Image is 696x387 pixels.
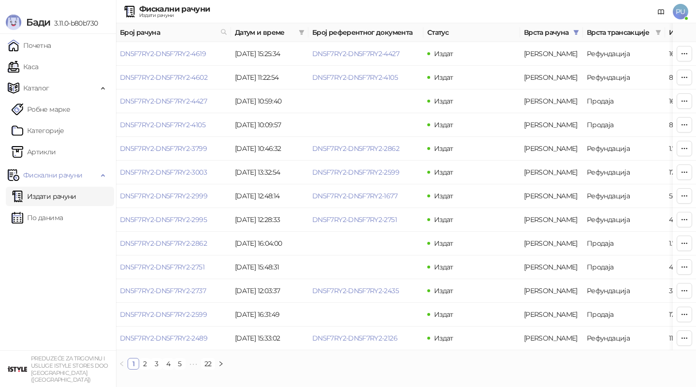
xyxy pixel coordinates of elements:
li: Претходна страна [116,358,128,370]
span: Издат [434,168,453,177]
a: DN5F7RY2-DN5F7RY2-4427 [120,97,207,105]
span: Издат [434,97,453,105]
a: Категорије [12,121,64,140]
td: [DATE] 15:48:31 [231,255,308,279]
span: filter [571,25,581,40]
a: Документација [653,4,669,19]
span: Издат [434,120,453,129]
td: Аванс [520,232,583,255]
a: DN5F7RY2-DN5F7RY2-2599 [120,310,207,319]
td: DN5F7RY2-DN5F7RY2-2489 [116,327,231,350]
td: DN5F7RY2-DN5F7RY2-3003 [116,161,231,184]
td: Аванс [520,184,583,208]
span: Број рачуна [120,27,217,38]
a: DN5F7RY2-DN5F7RY2-2999 [120,192,207,200]
td: DN5F7RY2-DN5F7RY2-3799 [116,137,231,161]
td: Аванс [520,208,583,232]
a: 2 [140,358,150,369]
span: Бади [26,16,50,28]
button: left [116,358,128,370]
td: DN5F7RY2-DN5F7RY2-4619 [116,42,231,66]
td: [DATE] 10:46:32 [231,137,308,161]
li: Следећа страна [215,358,227,370]
a: DN5F7RY2-DN5F7RY2-2489 [120,334,207,342]
a: DN5F7RY2-DN5F7RY2-2737 [120,286,206,295]
span: right [218,361,224,367]
td: [DATE] 10:09:57 [231,113,308,137]
span: ••• [186,358,201,370]
a: DN5F7RY2-DN5F7RY2-2435 [312,286,399,295]
td: [DATE] 12:28:33 [231,208,308,232]
td: [DATE] 11:22:54 [231,66,308,89]
td: [DATE] 16:04:00 [231,232,308,255]
li: 2 [139,358,151,370]
td: Продаја [583,303,665,327]
a: Издати рачуни [12,187,76,206]
li: Следећих 5 Страна [186,358,201,370]
span: Издат [434,334,453,342]
td: [DATE] 13:32:54 [231,161,308,184]
td: Рефундација [583,279,665,303]
td: Аванс [520,113,583,137]
td: [DATE] 16:31:49 [231,303,308,327]
a: DN5F7RY2-DN5F7RY2-2995 [120,215,207,224]
span: Датум и време [235,27,295,38]
div: Издати рачуни [139,13,210,18]
a: DN5F7RY2-DN5F7RY2-2862 [312,144,399,153]
span: Издат [434,192,453,200]
span: filter [653,25,663,40]
td: Рефундација [583,42,665,66]
span: Издат [434,263,453,271]
td: DN5F7RY2-DN5F7RY2-4602 [116,66,231,89]
td: Рефундација [583,161,665,184]
span: Издат [434,73,453,82]
a: DN5F7RY2-DN5F7RY2-2862 [120,239,207,248]
td: [DATE] 15:25:34 [231,42,308,66]
a: Робне марке [12,100,70,119]
td: Аванс [520,303,583,327]
td: DN5F7RY2-DN5F7RY2-2737 [116,279,231,303]
td: Продаја [583,255,665,279]
td: DN5F7RY2-DN5F7RY2-2599 [116,303,231,327]
span: left [119,361,125,367]
a: 1 [128,358,139,369]
td: Аванс [520,161,583,184]
a: DN5F7RY2-DN5F7RY2-3003 [120,168,207,177]
span: Издат [434,215,453,224]
td: DN5F7RY2-DN5F7RY2-2751 [116,255,231,279]
td: Продаја [583,232,665,255]
td: [DATE] 15:33:02 [231,327,308,350]
td: Рефундација [583,327,665,350]
a: По данима [12,208,63,227]
a: DN5F7RY2-DN5F7RY2-4105 [120,120,205,129]
div: Фискални рачуни [139,5,210,13]
a: DN5F7RY2-DN5F7RY2-4105 [312,73,398,82]
td: Аванс [520,137,583,161]
li: 22 [201,358,215,370]
span: Каталог [23,78,49,98]
a: Каса [8,57,38,76]
img: Logo [6,15,21,30]
span: Фискални рачуни [23,165,82,185]
button: right [215,358,227,370]
td: DN5F7RY2-DN5F7RY2-4427 [116,89,231,113]
a: DN5F7RY2-DN5F7RY2-2751 [120,263,204,271]
span: 3.11.0-b80b730 [50,19,98,28]
th: Број референтног документа [308,23,423,42]
td: Рефундација [583,66,665,89]
th: Статус [423,23,520,42]
td: [DATE] 12:03:37 [231,279,308,303]
th: Врста рачуна [520,23,583,42]
td: Продаја [583,113,665,137]
td: Рефундација [583,208,665,232]
span: Издат [434,239,453,248]
td: Рефундација [583,184,665,208]
span: filter [297,25,306,40]
td: DN5F7RY2-DN5F7RY2-4105 [116,113,231,137]
span: Врста трансакције [587,27,652,38]
a: DN5F7RY2-DN5F7RY2-2599 [312,168,399,177]
a: DN5F7RY2-DN5F7RY2-4619 [120,49,206,58]
td: [DATE] 10:59:40 [231,89,308,113]
span: Врста рачуна [524,27,569,38]
span: Издат [434,144,453,153]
